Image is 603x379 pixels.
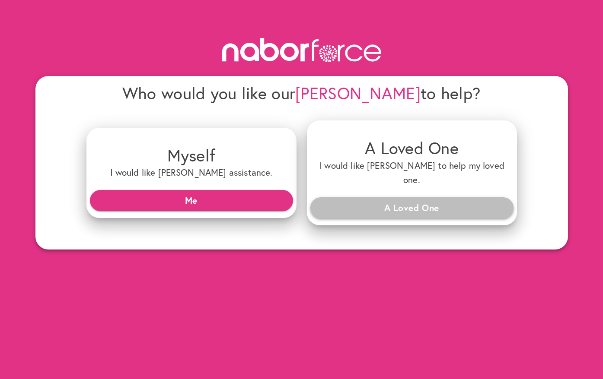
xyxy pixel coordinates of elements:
[314,158,510,187] h6: I would like [PERSON_NAME] to help my loved one.
[97,193,286,208] span: Me
[295,82,421,104] span: [PERSON_NAME]
[317,200,507,215] span: A Loved One
[314,138,510,158] h4: A Loved One
[310,197,514,218] button: A Loved One
[93,145,290,165] h4: Myself
[86,83,517,103] h4: Who would you like our to help?
[90,190,293,211] button: Me
[93,165,290,180] h6: I would like [PERSON_NAME] assistance.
